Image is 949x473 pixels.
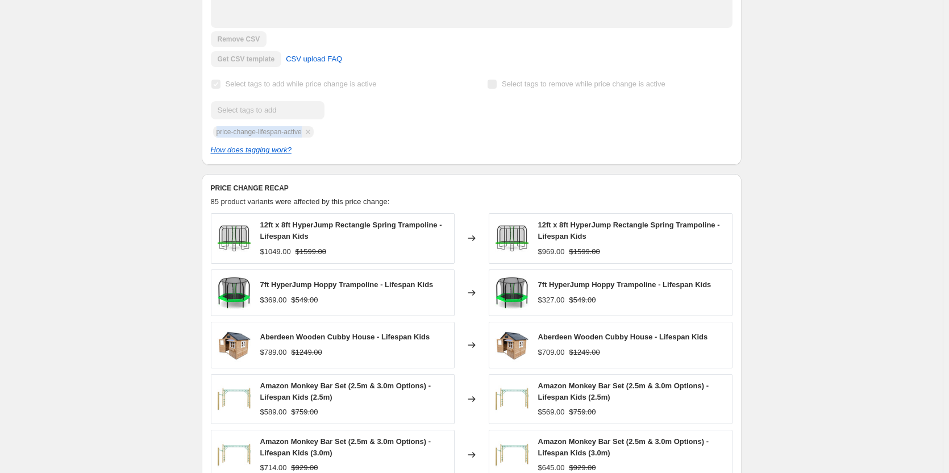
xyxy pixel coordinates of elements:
[260,246,291,258] div: $1049.00
[538,294,565,306] div: $327.00
[260,294,287,306] div: $369.00
[569,294,596,306] strike: $549.00
[538,406,565,418] div: $569.00
[211,184,732,193] h6: PRICE CHANGE RECAP
[279,50,349,68] a: CSV upload FAQ
[211,101,324,119] input: Select tags to add
[569,347,600,358] strike: $1249.00
[495,221,529,255] img: LKTR-HJR12-S_media-01_80x.webp
[292,294,318,306] strike: $549.00
[569,246,600,258] strike: $1599.00
[538,221,720,240] span: 12ft x 8ft HyperJump Rectangle Spring Trampoline - Lifespan Kids
[538,246,565,258] div: $969.00
[569,406,596,418] strike: $759.00
[292,406,318,418] strike: $759.00
[260,280,434,289] span: 7ft HyperJump Hoppy Trampoline - Lifespan Kids
[295,246,326,258] strike: $1599.00
[260,347,287,358] div: $789.00
[538,437,709,457] span: Amazon Monkey Bar Set (2.5m & 3.0m Options) - Lifespan Kids (3.0m)
[538,280,711,289] span: 7ft HyperJump Hoppy Trampoline - Lifespan Kids
[538,381,709,401] span: Amazon Monkey Bar Set (2.5m & 3.0m Options) - Lifespan Kids (2.5m)
[217,438,251,472] img: LKMB-AMA300-SET_media-01_ef5256f6-adfb-4daa-884e-49c673834477_80x.webp
[538,347,565,358] div: $709.00
[217,276,251,310] img: TR7HOPPYSET-SF_media-02_be0343f0-fb36-4e50-91d2-7338d237cc13_80x.webp
[226,80,377,88] span: Select tags to add while price change is active
[495,328,529,362] img: LKCH-ABERD-SET_media-03_80x.webp
[217,382,251,416] img: LKMB-AMA300-SET_media-01_ef5256f6-adfb-4daa-884e-49c673834477_80x.webp
[211,197,390,206] span: 85 product variants were affected by this price change:
[217,328,251,362] img: LKCH-ABERD-SET_media-03_80x.webp
[538,333,708,341] span: Aberdeen Wooden Cubby House - Lifespan Kids
[495,382,529,416] img: LKMB-AMA300-SET_media-01_ef5256f6-adfb-4daa-884e-49c673834477_80x.webp
[260,406,287,418] div: $589.00
[211,146,292,154] a: How does tagging work?
[260,221,442,240] span: 12ft x 8ft HyperJump Rectangle Spring Trampoline - Lifespan Kids
[260,333,430,341] span: Aberdeen Wooden Cubby House - Lifespan Kids
[286,53,342,65] span: CSV upload FAQ
[260,437,431,457] span: Amazon Monkey Bar Set (2.5m & 3.0m Options) - Lifespan Kids (3.0m)
[495,438,529,472] img: LKMB-AMA300-SET_media-01_ef5256f6-adfb-4daa-884e-49c673834477_80x.webp
[292,347,322,358] strike: $1249.00
[217,221,251,255] img: LKTR-HJR12-S_media-01_80x.webp
[495,276,529,310] img: TR7HOPPYSET-SF_media-02_be0343f0-fb36-4e50-91d2-7338d237cc13_80x.webp
[502,80,665,88] span: Select tags to remove while price change is active
[260,381,431,401] span: Amazon Monkey Bar Set (2.5m & 3.0m Options) - Lifespan Kids (2.5m)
